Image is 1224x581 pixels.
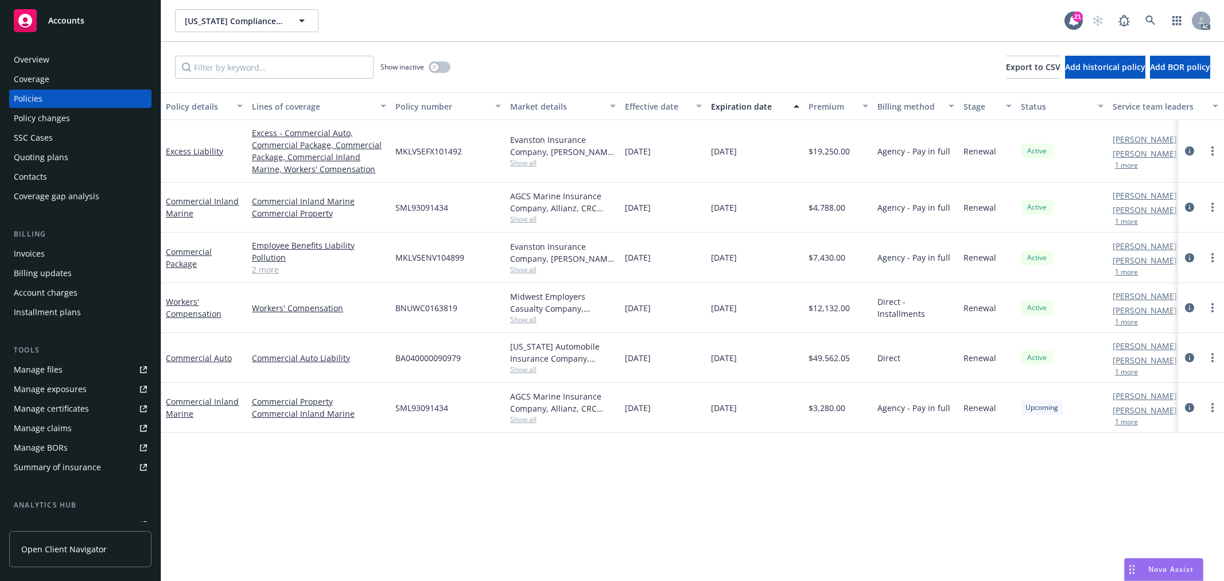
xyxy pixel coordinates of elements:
[1125,559,1139,580] div: Drag to move
[1183,200,1196,214] a: circleInformation
[711,202,737,214] span: [DATE]
[625,402,651,414] span: [DATE]
[711,352,737,364] span: [DATE]
[1025,202,1048,212] span: Active
[510,265,616,274] span: Show all
[706,92,804,120] button: Expiration date
[1115,319,1138,326] button: 1 more
[1139,9,1162,32] a: Search
[625,302,651,314] span: [DATE]
[1065,61,1145,72] span: Add historical policy
[166,146,223,157] a: Excess Liability
[510,158,616,168] span: Show all
[9,228,151,240] div: Billing
[1124,558,1203,581] button: Nova Assist
[877,251,950,264] span: Agency - Pay in full
[14,187,99,206] div: Coverage gap analysis
[9,516,151,534] a: Loss summary generator
[1025,146,1048,156] span: Active
[1113,340,1177,352] a: [PERSON_NAME]
[9,419,151,437] a: Manage claims
[1006,56,1060,79] button: Export to CSV
[1165,9,1188,32] a: Switch app
[809,402,845,414] span: $3,280.00
[625,145,651,157] span: [DATE]
[1115,419,1138,425] button: 1 more
[620,92,706,120] button: Effective date
[1150,56,1210,79] button: Add BOR policy
[9,361,151,379] a: Manage files
[1206,200,1219,214] a: more
[395,402,448,414] span: SML93091434
[1065,56,1145,79] button: Add historical policy
[1206,301,1219,315] a: more
[1183,351,1196,365] a: circleInformation
[9,5,151,37] a: Accounts
[9,439,151,457] a: Manage BORs
[1183,144,1196,158] a: circleInformation
[1113,404,1177,416] a: [PERSON_NAME]
[166,396,239,419] a: Commercial Inland Marine
[9,148,151,166] a: Quoting plans
[9,458,151,477] a: Summary of insurance
[510,390,616,415] div: AGCS Marine Insurance Company, Allianz, CRC Group
[252,352,386,364] a: Commercial Auto Liability
[14,400,89,418] div: Manage certificates
[9,245,151,263] a: Invoices
[380,62,424,72] span: Show inactive
[1025,303,1048,313] span: Active
[9,380,151,398] span: Manage exposures
[14,439,68,457] div: Manage BORs
[809,100,856,113] div: Premium
[1113,240,1177,252] a: [PERSON_NAME]
[510,315,616,324] span: Show all
[804,92,873,120] button: Premium
[1115,269,1138,276] button: 1 more
[510,190,616,214] div: AGCS Marine Insurance Company, Allianz, CRC Group
[48,16,84,25] span: Accounts
[252,408,386,420] a: Commercial Inland Marine
[1073,11,1083,22] div: 21
[877,352,900,364] span: Direct
[1150,61,1210,72] span: Add BOR policy
[1113,290,1177,302] a: [PERSON_NAME]
[1113,204,1177,216] a: [PERSON_NAME]
[1206,251,1219,265] a: more
[9,499,151,511] div: Analytics hub
[1113,254,1177,266] a: [PERSON_NAME]
[877,202,950,214] span: Agency - Pay in full
[9,344,151,356] div: Tools
[1183,251,1196,265] a: circleInformation
[963,100,999,113] div: Stage
[625,251,651,264] span: [DATE]
[1113,390,1177,402] a: [PERSON_NAME]
[9,129,151,147] a: SSC Cases
[1113,189,1177,202] a: [PERSON_NAME]
[877,100,942,113] div: Billing method
[1206,144,1219,158] a: more
[1115,218,1138,225] button: 1 more
[963,352,996,364] span: Renewal
[14,109,70,127] div: Policy changes
[510,290,616,315] div: Midwest Employers Casualty Company, [PERSON_NAME] Corporation
[14,361,63,379] div: Manage files
[14,419,72,437] div: Manage claims
[247,92,391,120] button: Lines of coverage
[252,127,386,175] a: Excess - Commercial Auto, Commercial Package, Commercial Package, Commercial Inland Marine, Worke...
[252,239,386,251] a: Employee Benefits Liability
[1016,92,1108,120] button: Status
[963,402,996,414] span: Renewal
[395,251,464,264] span: MKLV5ENV104899
[395,202,448,214] span: SML93091434
[14,264,72,282] div: Billing updates
[166,100,230,113] div: Policy details
[1108,92,1223,120] button: Service team leaders
[1183,401,1196,415] a: circleInformation
[963,145,996,157] span: Renewal
[625,352,651,364] span: [DATE]
[166,196,239,219] a: Commercial Inland Marine
[166,296,222,319] a: Workers' Compensation
[395,352,461,364] span: BA040000090979
[1113,148,1177,160] a: [PERSON_NAME]
[809,145,850,157] span: $19,250.00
